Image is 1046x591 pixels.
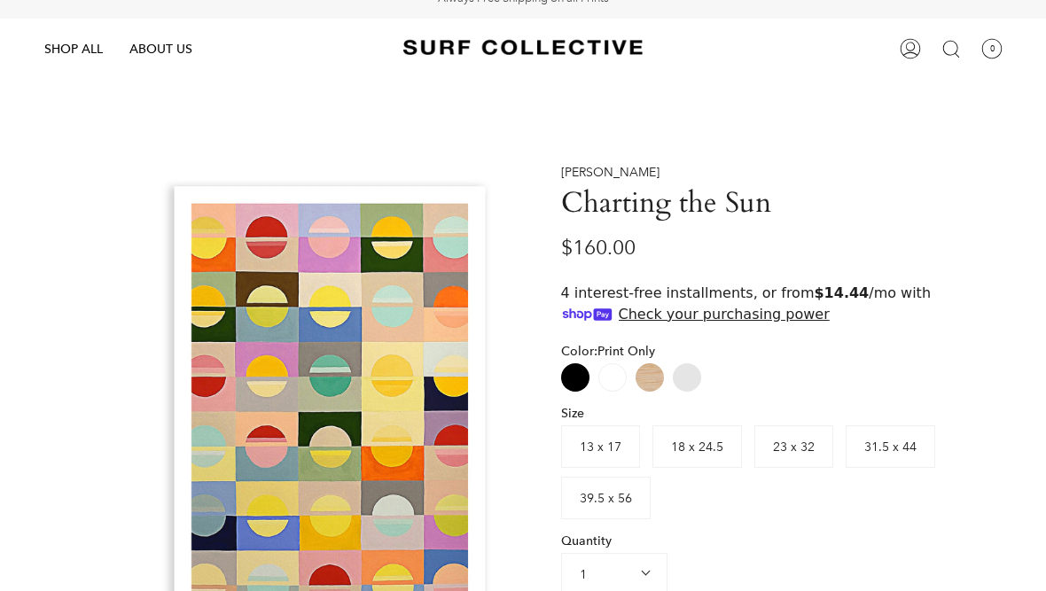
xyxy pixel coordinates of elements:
[116,19,206,78] a: ABOUT US
[561,533,987,548] span: Quantity
[561,405,589,421] span: Size
[561,164,660,180] a: [PERSON_NAME]
[671,439,723,455] span: 18 x 24.5
[864,439,917,455] span: 31.5 x 44
[561,343,660,359] span: Color:
[597,343,655,359] span: Print Only
[972,19,1011,78] a: 0
[129,41,192,57] span: ABOUT US
[580,439,621,455] span: 13 x 17
[561,186,925,221] h1: Charting the Sun
[44,41,103,57] span: SHOP ALL
[773,439,815,455] span: 23 x 32
[31,19,116,78] a: SHOP ALL
[403,32,643,65] img: Surf Collective
[561,235,636,260] span: $160.00
[981,38,1003,59] span: 0
[580,490,632,506] span: 39.5 x 56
